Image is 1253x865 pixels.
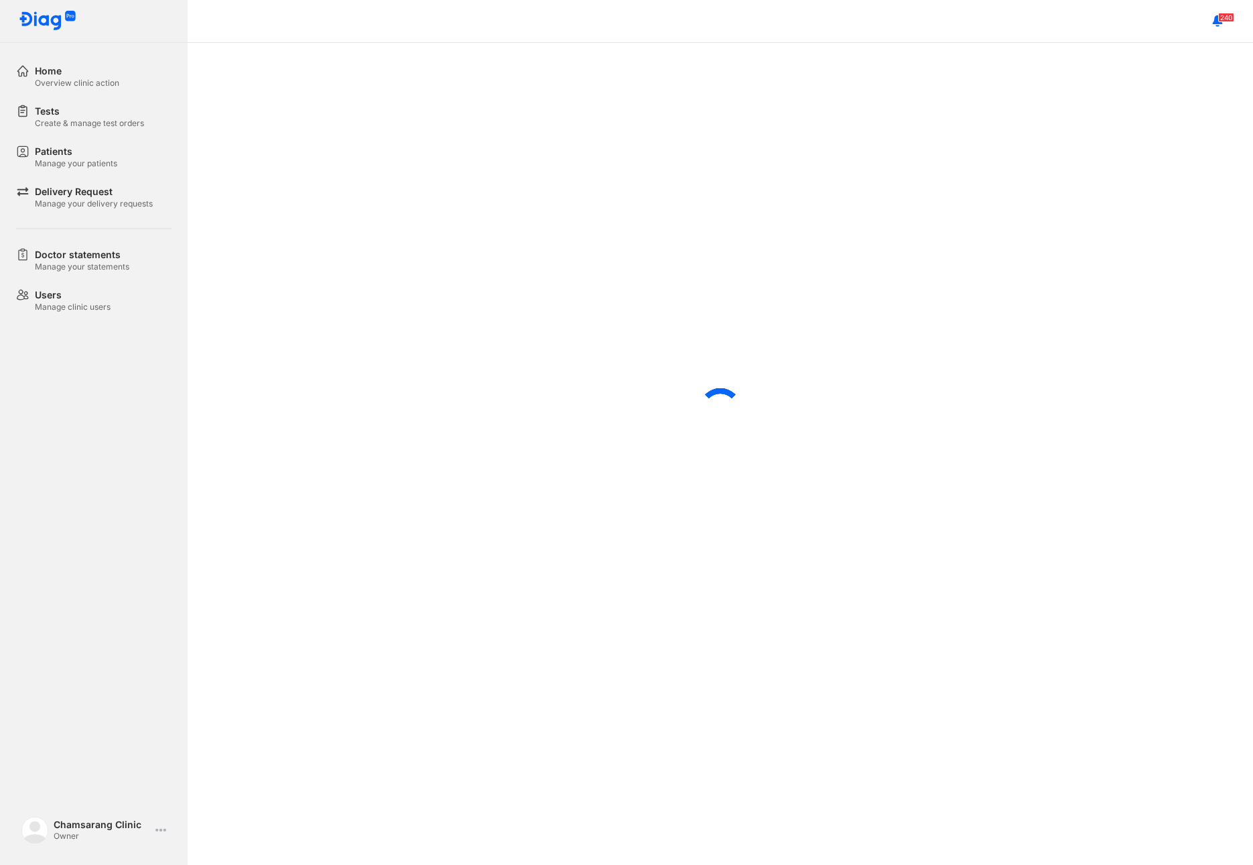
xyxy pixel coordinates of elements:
[35,158,117,169] div: Manage your patients
[35,198,153,209] div: Manage your delivery requests
[54,819,150,831] div: Chamsarang Clinic
[21,817,48,844] img: logo
[35,185,153,198] div: Delivery Request
[35,105,144,118] div: Tests
[19,11,76,32] img: logo
[1218,13,1234,22] span: 240
[35,248,129,262] div: Doctor statements
[35,64,119,78] div: Home
[35,145,117,158] div: Patients
[35,288,111,302] div: Users
[35,262,129,272] div: Manage your statements
[54,831,150,842] div: Owner
[35,78,119,89] div: Overview clinic action
[35,302,111,312] div: Manage clinic users
[35,118,144,129] div: Create & manage test orders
